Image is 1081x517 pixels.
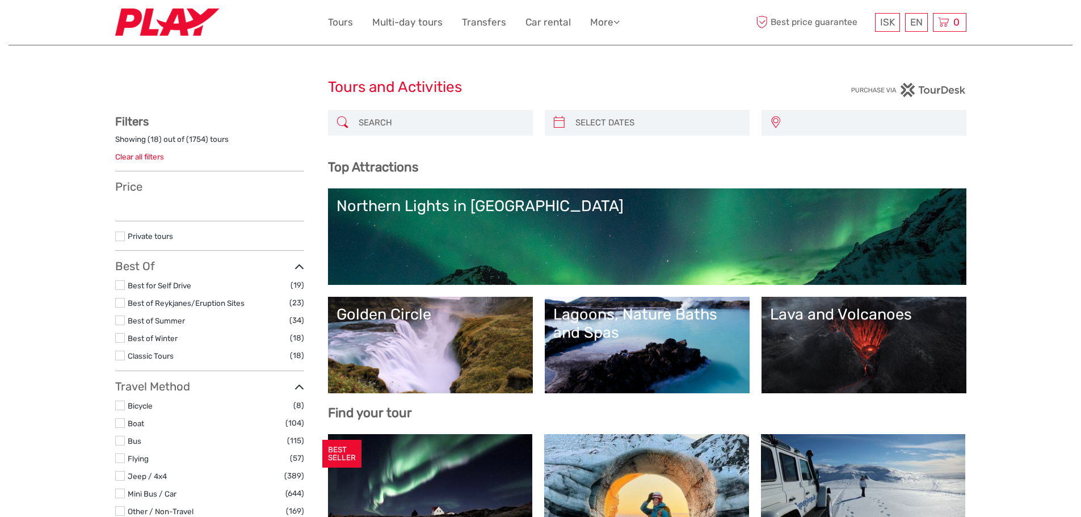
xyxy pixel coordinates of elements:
[328,405,412,421] b: Find your tour
[284,469,304,482] span: (389)
[337,197,958,215] div: Northern Lights in [GEOGRAPHIC_DATA]
[128,281,191,290] a: Best for Self Drive
[128,436,141,445] a: Bus
[128,454,149,463] a: Flying
[553,305,741,342] div: Lagoons, Nature Baths and Spas
[880,16,895,28] span: ISK
[553,305,741,385] a: Lagoons, Nature Baths and Spas
[115,180,304,194] h3: Price
[128,419,144,428] a: Boat
[328,14,353,31] a: Tours
[290,349,304,362] span: (18)
[291,279,304,292] span: (19)
[770,305,958,385] a: Lava and Volcanoes
[372,14,443,31] a: Multi-day tours
[293,399,304,412] span: (8)
[128,489,176,498] a: Mini Bus / Car
[290,452,304,465] span: (57)
[289,314,304,327] span: (34)
[150,134,159,145] label: 18
[128,232,173,241] a: Private tours
[115,152,164,161] a: Clear all filters
[571,113,744,133] input: SELECT DATES
[754,13,872,32] span: Best price guarantee
[128,316,185,325] a: Best of Summer
[905,13,928,32] div: EN
[354,113,527,133] input: SEARCH
[328,78,754,96] h1: Tours and Activities
[115,259,304,273] h3: Best Of
[285,487,304,500] span: (644)
[851,83,966,97] img: PurchaseViaTourDesk.png
[115,380,304,393] h3: Travel Method
[115,9,219,36] img: Fly Play
[337,305,524,323] div: Golden Circle
[290,331,304,344] span: (18)
[770,305,958,323] div: Lava and Volcanoes
[128,507,194,516] a: Other / Non-Travel
[590,14,620,31] a: More
[128,401,153,410] a: Bicycle
[128,334,178,343] a: Best of Winter
[189,134,205,145] label: 1754
[462,14,506,31] a: Transfers
[287,434,304,447] span: (115)
[128,351,174,360] a: Classic Tours
[289,296,304,309] span: (23)
[525,14,571,31] a: Car rental
[285,417,304,430] span: (104)
[322,440,361,468] div: BEST SELLER
[128,472,167,481] a: Jeep / 4x4
[115,134,304,152] div: Showing ( ) out of ( ) tours
[115,115,149,128] strong: Filters
[952,16,961,28] span: 0
[337,305,524,385] a: Golden Circle
[128,299,245,308] a: Best of Reykjanes/Eruption Sites
[328,159,418,175] b: Top Attractions
[337,197,958,276] a: Northern Lights in [GEOGRAPHIC_DATA]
